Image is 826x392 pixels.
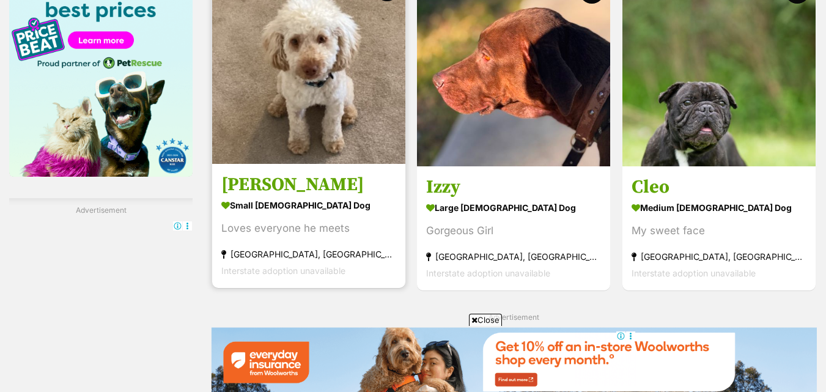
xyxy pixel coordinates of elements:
[191,331,636,386] iframe: Advertisement
[212,164,405,288] a: [PERSON_NAME] small [DEMOGRAPHIC_DATA] Dog Loves everyone he meets [GEOGRAPHIC_DATA], [GEOGRAPHIC...
[221,220,396,237] div: Loves everyone he meets
[632,176,806,199] h3: Cleo
[632,223,806,239] div: My sweet face
[221,173,396,196] h3: [PERSON_NAME]
[221,265,345,276] span: Interstate adoption unavailable
[426,223,601,239] div: Gorgeous Girl
[632,248,806,265] strong: [GEOGRAPHIC_DATA], [GEOGRAPHIC_DATA]
[426,176,601,199] h3: Izzy
[632,199,806,216] strong: medium [DEMOGRAPHIC_DATA] Dog
[426,268,550,278] span: Interstate adoption unavailable
[417,166,610,290] a: Izzy large [DEMOGRAPHIC_DATA] Dog Gorgeous Girl [GEOGRAPHIC_DATA], [GEOGRAPHIC_DATA] Interstate a...
[221,196,396,214] strong: small [DEMOGRAPHIC_DATA] Dog
[426,199,601,216] strong: large [DEMOGRAPHIC_DATA] Dog
[632,268,756,278] span: Interstate adoption unavailable
[221,246,396,262] strong: [GEOGRAPHIC_DATA], [GEOGRAPHIC_DATA]
[426,248,601,265] strong: [GEOGRAPHIC_DATA], [GEOGRAPHIC_DATA]
[622,166,816,290] a: Cleo medium [DEMOGRAPHIC_DATA] Dog My sweet face [GEOGRAPHIC_DATA], [GEOGRAPHIC_DATA] Interstate ...
[469,314,502,326] span: Close
[489,312,539,322] span: Advertisement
